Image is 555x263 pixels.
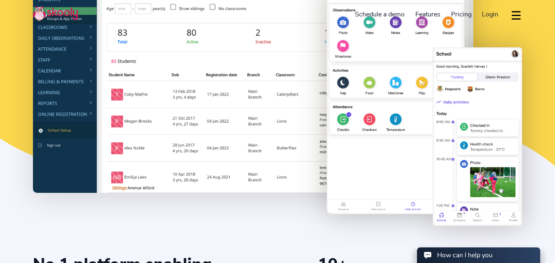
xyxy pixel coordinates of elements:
button: dropdown menu [510,6,522,25]
span: Login [482,10,498,19]
a: Schedule a demo [350,8,410,21]
a: Pricing [446,8,477,21]
a: Features [410,8,446,21]
a: Login [477,8,504,21]
img: Skooly [33,5,78,21]
span: Pricing [451,10,472,19]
